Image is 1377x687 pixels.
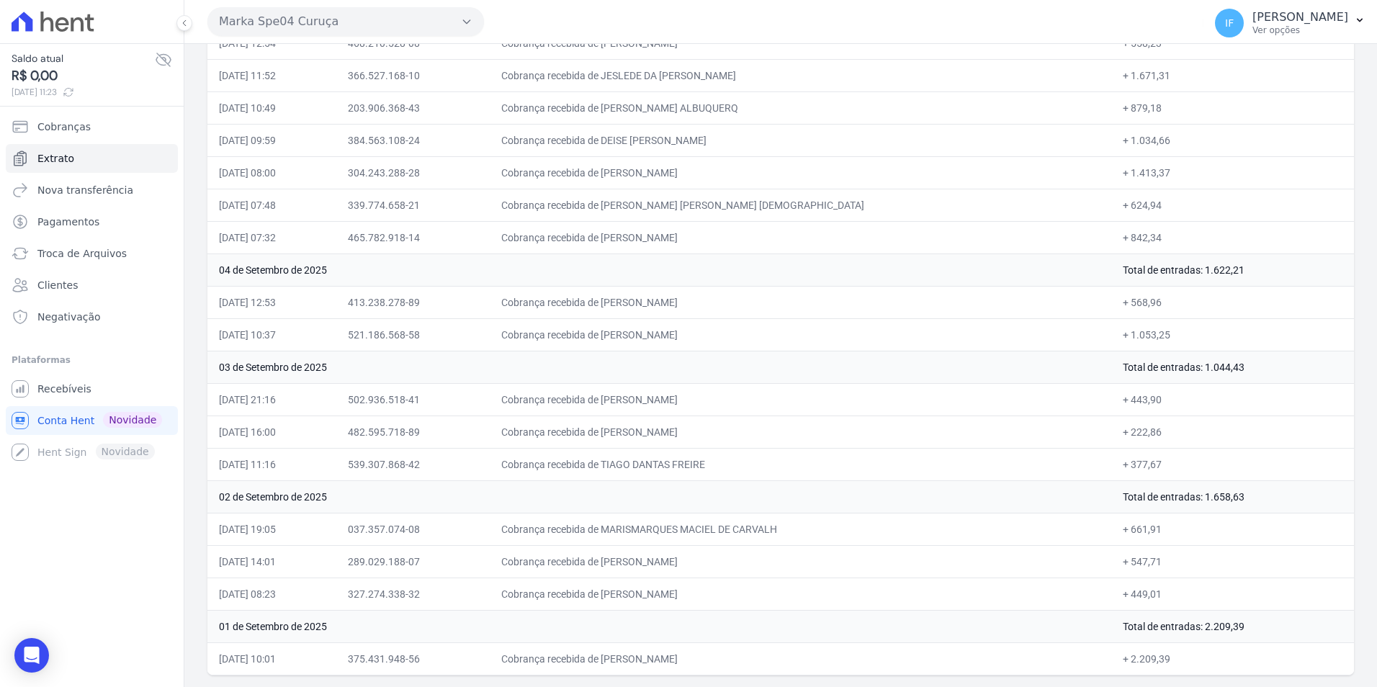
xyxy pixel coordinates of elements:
[490,513,1112,545] td: Cobrança recebida de MARISMARQUES MACIEL DE CARVALH
[37,151,74,166] span: Extrato
[6,271,178,300] a: Clientes
[336,156,490,189] td: 304.243.288-28
[207,351,1111,383] td: 03 de Setembro de 2025
[207,383,336,416] td: [DATE] 21:16
[490,189,1112,221] td: Cobrança recebida de [PERSON_NAME] [PERSON_NAME] [DEMOGRAPHIC_DATA]
[207,545,336,578] td: [DATE] 14:01
[6,302,178,331] a: Negativação
[6,239,178,268] a: Troca de Arquivos
[490,286,1112,318] td: Cobrança recebida de [PERSON_NAME]
[37,413,94,428] span: Conta Hent
[6,207,178,236] a: Pagamentos
[336,383,490,416] td: 502.936.518-41
[12,86,155,99] span: [DATE] 11:23
[490,59,1112,91] td: Cobrança recebida de JESLEDE DA [PERSON_NAME]
[1111,416,1354,448] td: + 222,86
[490,448,1112,480] td: Cobrança recebida de TIAGO DANTAS FREIRE
[14,638,49,673] div: Open Intercom Messenger
[490,91,1112,124] td: Cobrança recebida de [PERSON_NAME] ALBUQUERQ
[336,545,490,578] td: 289.029.188-07
[207,189,336,221] td: [DATE] 07:48
[1225,18,1234,28] span: IF
[37,382,91,396] span: Recebíveis
[6,406,178,435] a: Conta Hent Novidade
[12,351,172,369] div: Plataformas
[336,221,490,253] td: 465.782.918-14
[490,383,1112,416] td: Cobrança recebida de [PERSON_NAME]
[490,318,1112,351] td: Cobrança recebida de [PERSON_NAME]
[207,286,336,318] td: [DATE] 12:53
[207,610,1111,642] td: 01 de Setembro de 2025
[6,176,178,205] a: Nova transferência
[37,246,127,261] span: Troca de Arquivos
[207,642,336,675] td: [DATE] 10:01
[207,59,336,91] td: [DATE] 11:52
[490,578,1112,610] td: Cobrança recebida de [PERSON_NAME]
[1111,610,1354,642] td: Total de entradas: 2.209,39
[103,412,162,428] span: Novidade
[207,416,336,448] td: [DATE] 16:00
[12,51,155,66] span: Saldo atual
[490,545,1112,578] td: Cobrança recebida de [PERSON_NAME]
[336,124,490,156] td: 384.563.108-24
[1111,513,1354,545] td: + 661,91
[1111,578,1354,610] td: + 449,01
[207,124,336,156] td: [DATE] 09:59
[1111,156,1354,189] td: + 1.413,37
[336,189,490,221] td: 339.774.658-21
[490,642,1112,675] td: Cobrança recebida de [PERSON_NAME]
[1111,189,1354,221] td: + 624,94
[12,66,155,86] span: R$ 0,00
[1111,91,1354,124] td: + 879,18
[336,59,490,91] td: 366.527.168-10
[336,448,490,480] td: 539.307.868-42
[207,7,484,36] button: Marka Spe04 Curuça
[37,120,91,134] span: Cobranças
[1111,351,1354,383] td: Total de entradas: 1.044,43
[207,91,336,124] td: [DATE] 10:49
[6,112,178,141] a: Cobranças
[490,221,1112,253] td: Cobrança recebida de [PERSON_NAME]
[1111,642,1354,675] td: + 2.209,39
[37,310,101,324] span: Negativação
[336,318,490,351] td: 521.186.568-58
[6,144,178,173] a: Extrato
[37,183,133,197] span: Nova transferência
[207,156,336,189] td: [DATE] 08:00
[490,416,1112,448] td: Cobrança recebida de [PERSON_NAME]
[336,416,490,448] td: 482.595.718-89
[207,253,1111,286] td: 04 de Setembro de 2025
[6,374,178,403] a: Recebíveis
[207,513,336,545] td: [DATE] 19:05
[1252,10,1348,24] p: [PERSON_NAME]
[336,578,490,610] td: 327.274.338-32
[207,480,1111,513] td: 02 de Setembro de 2025
[207,318,336,351] td: [DATE] 10:37
[12,112,172,467] nav: Sidebar
[1111,448,1354,480] td: + 377,67
[336,91,490,124] td: 203.906.368-43
[1111,59,1354,91] td: + 1.671,31
[1111,253,1354,286] td: Total de entradas: 1.622,21
[207,221,336,253] td: [DATE] 07:32
[336,642,490,675] td: 375.431.948-56
[490,156,1112,189] td: Cobrança recebida de [PERSON_NAME]
[1111,383,1354,416] td: + 443,90
[1111,480,1354,513] td: Total de entradas: 1.658,63
[1111,318,1354,351] td: + 1.053,25
[1203,3,1377,43] button: IF [PERSON_NAME] Ver opções
[490,124,1112,156] td: Cobrança recebida de DEISE [PERSON_NAME]
[1111,545,1354,578] td: + 547,71
[37,215,99,229] span: Pagamentos
[1111,286,1354,318] td: + 568,96
[1252,24,1348,36] p: Ver opções
[336,286,490,318] td: 413.238.278-89
[1111,124,1354,156] td: + 1.034,66
[207,448,336,480] td: [DATE] 11:16
[37,278,78,292] span: Clientes
[336,513,490,545] td: 037.357.074-08
[1111,221,1354,253] td: + 842,34
[207,578,336,610] td: [DATE] 08:23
